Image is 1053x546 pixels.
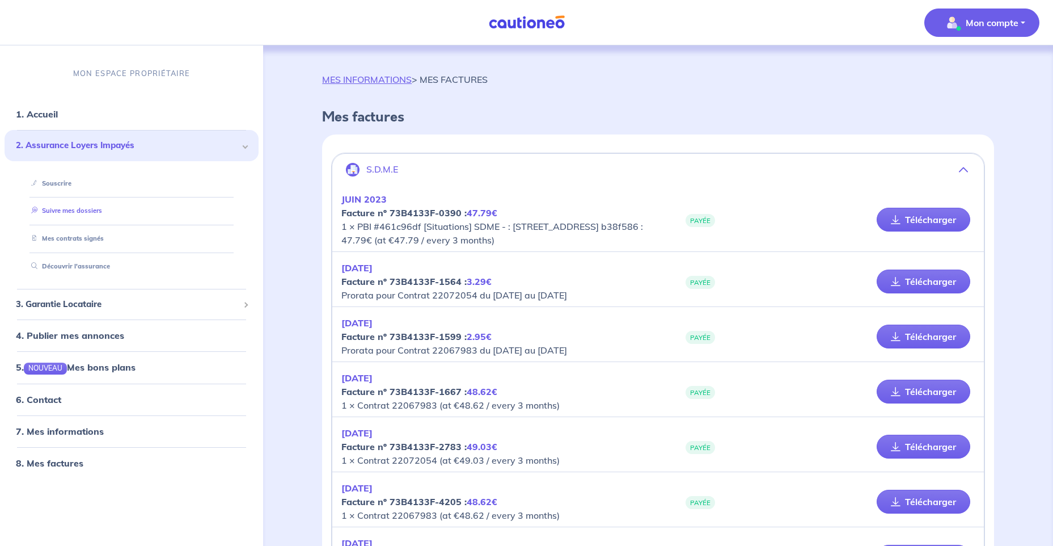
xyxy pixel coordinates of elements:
a: Mes contrats signés [27,234,104,242]
p: 1 × Contrat 22067983 (at €48.62 / every 3 months) [341,371,658,412]
strong: Facture nº 73B4133F-1599 : [341,331,492,342]
div: 7. Mes informations [5,420,259,443]
span: PAYÉE [686,386,715,399]
span: PAYÉE [686,276,715,289]
a: Souscrire [27,179,71,187]
p: > MES FACTURES [322,73,488,86]
h4: Mes factures [322,109,994,125]
span: PAYÉE [686,331,715,344]
em: [DATE] [341,262,373,274]
strong: Facture nº 73B4133F-1667 : [341,386,497,397]
a: Suivre mes dossiers [27,207,102,215]
div: 6. Contact [5,388,259,411]
a: 6. Contact [16,394,61,405]
div: Suivre mes dossiers [18,202,245,221]
div: Découvrir l'assurance [18,257,245,276]
em: [DATE] [341,317,373,329]
em: [DATE] [341,482,373,494]
em: [DATE] [341,427,373,439]
a: 1. Accueil [16,108,58,120]
em: 48.62€ [467,386,497,397]
a: MES INFORMATIONS [322,74,412,85]
span: PAYÉE [686,496,715,509]
p: 1 × PBI #461c96df [Situations] SDME - : [STREET_ADDRESS] b38f586 : 47.79€ (at €47.79 / every 3 mo... [341,192,658,247]
strong: Facture nº 73B4133F-4205 : [341,496,497,507]
a: 7. Mes informations [16,426,104,437]
p: S.D.M.E [366,164,398,175]
a: 4. Publier mes annonces [16,330,124,342]
div: 5.NOUVEAUMes bons plans [5,356,259,379]
p: MON ESPACE PROPRIÉTAIRE [73,68,190,79]
em: 47.79€ [467,207,497,219]
a: Télécharger [877,325,970,348]
a: Découvrir l'assurance [27,262,110,270]
div: 8. Mes factures [5,452,259,474]
img: illu_account_valid_menu.svg [943,14,961,32]
div: Souscrire [18,174,245,193]
span: 3. Garantie Locataire [16,298,239,311]
p: Prorata pour Contrat 22067983 du [DATE] au [DATE] [341,316,658,357]
strong: Facture nº 73B4133F-0390 : [341,207,497,219]
em: 49.03€ [467,441,497,452]
em: JUIN 2023 [341,194,387,205]
strong: Facture nº 73B4133F-2783 : [341,441,497,452]
span: 2. Assurance Loyers Impayés [16,139,239,152]
a: Télécharger [877,270,970,293]
div: 4. Publier mes annonces [5,325,259,347]
em: 2.95€ [467,331,492,342]
em: 48.62€ [467,496,497,507]
a: 8. Mes factures [16,457,83,469]
div: Mes contrats signés [18,229,245,248]
p: Mon compte [966,16,1018,30]
a: Télécharger [877,380,970,404]
p: 1 × Contrat 22067983 (at €48.62 / every 3 months) [341,481,658,522]
button: illu_account_valid_menu.svgMon compte [924,9,1039,37]
span: PAYÉE [686,214,715,227]
div: 3. Garantie Locataire [5,293,259,316]
div: 2. Assurance Loyers Impayés [5,130,259,161]
a: 5.NOUVEAUMes bons plans [16,362,136,373]
div: 1. Accueil [5,103,259,125]
p: 1 × Contrat 22072054 (at €49.03 / every 3 months) [341,426,658,467]
img: illu_company.svg [346,163,360,177]
p: Prorata pour Contrat 22072054 du [DATE] au [DATE] [341,261,658,302]
em: [DATE] [341,372,373,384]
em: 3.29€ [467,276,492,287]
span: PAYÉE [686,441,715,454]
a: Télécharger [877,435,970,459]
img: Cautioneo [484,15,569,30]
a: Télécharger [877,490,970,514]
strong: Facture nº 73B4133F-1564 : [341,276,492,287]
a: Télécharger [877,208,970,232]
button: S.D.M.E [332,156,984,183]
